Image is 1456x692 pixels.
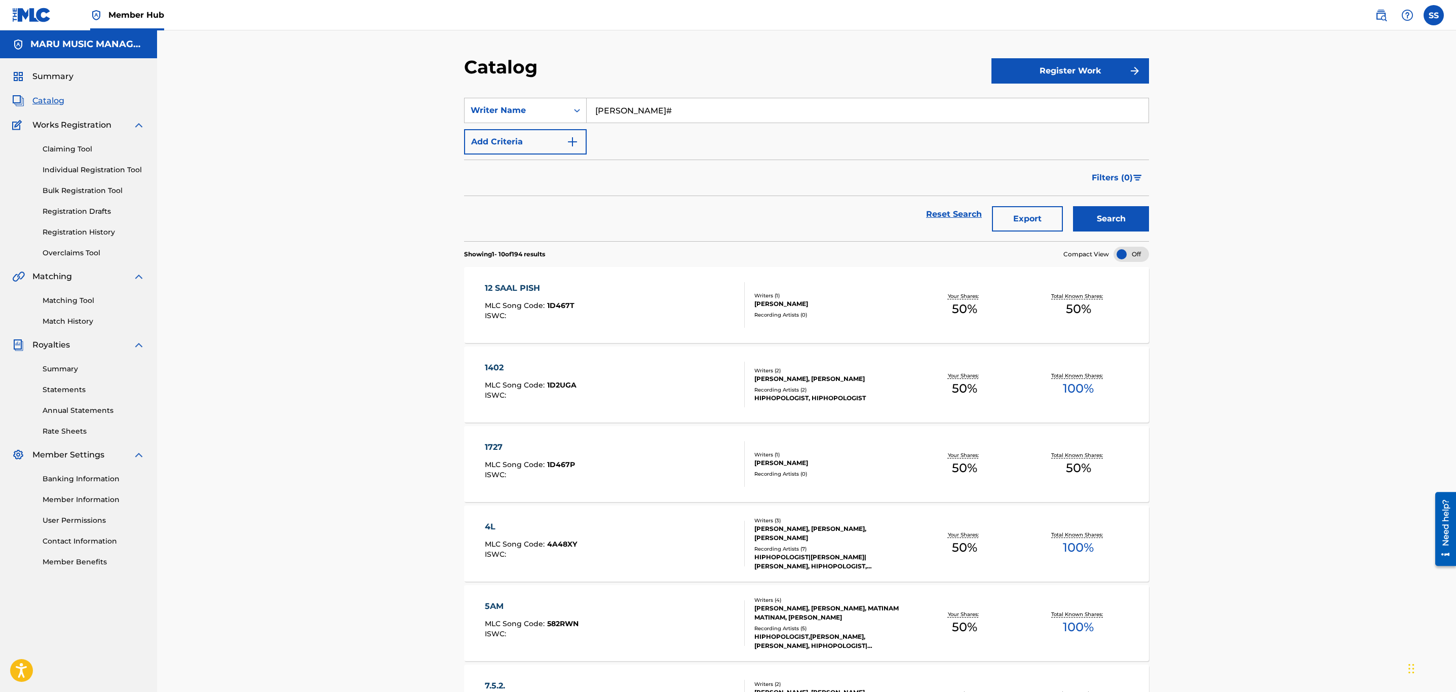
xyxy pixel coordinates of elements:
div: [PERSON_NAME] [754,458,907,468]
img: search [1375,9,1387,21]
img: filter [1133,175,1142,181]
p: Your Shares: [948,372,981,379]
a: 5AMMLC Song Code:582RWNISWC:Writers (4)[PERSON_NAME], [PERSON_NAME], MATINAM MATINAM, [PERSON_NAM... [464,585,1149,661]
span: 1D467T [547,301,574,310]
img: Matching [12,271,25,283]
form: Search Form [464,98,1149,241]
a: Public Search [1371,5,1391,25]
div: HIPHOPOLOGIST, HIPHOPOLOGIST [754,394,907,403]
div: Recording Artists ( 0 ) [754,311,907,319]
span: MLC Song Code : [485,380,547,390]
a: User Permissions [43,515,145,526]
img: Royalties [12,339,24,351]
h5: MARU MUSIC MANAGEMENT [30,39,145,50]
a: Banking Information [43,474,145,484]
span: 1D2UGA [547,380,577,390]
span: 100 % [1063,379,1094,398]
a: Contact Information [43,536,145,547]
div: Recording Artists ( 5 ) [754,625,907,632]
img: Catalog [12,95,24,107]
button: Search [1073,206,1149,232]
div: Recording Artists ( 0 ) [754,470,907,478]
span: MLC Song Code : [485,301,547,310]
p: Total Known Shares: [1051,372,1105,379]
a: 1402MLC Song Code:1D2UGAISWC:Writers (2)[PERSON_NAME], [PERSON_NAME]Recording Artists (2)HIPHOPOL... [464,347,1149,422]
a: Registration History [43,227,145,238]
span: 50 % [1066,300,1091,318]
span: Matching [32,271,72,283]
div: Recording Artists ( 2 ) [754,386,907,394]
a: Rate Sheets [43,426,145,437]
span: ISWC : [485,470,509,479]
div: Help [1397,5,1417,25]
div: Recording Artists ( 7 ) [754,545,907,553]
a: 4LMLC Song Code:4A48XYISWC:Writers (3)[PERSON_NAME], [PERSON_NAME], [PERSON_NAME]Recording Artist... [464,506,1149,582]
p: Total Known Shares: [1051,292,1105,300]
div: Drag [1408,653,1414,684]
a: Match History [43,316,145,327]
span: Catalog [32,95,64,107]
p: Total Known Shares: [1051,451,1105,459]
div: Writers ( 4 ) [754,596,907,604]
a: Summary [43,364,145,374]
button: Export [992,206,1063,232]
div: HIPHOPOLOGIST,[PERSON_NAME],[PERSON_NAME], HIPHOPOLOGIST|[PERSON_NAME], HIPHOPOLOGIST, HIPHOPOLOG... [754,632,907,650]
a: Bulk Registration Tool [43,185,145,196]
div: [PERSON_NAME] [754,299,907,309]
span: Filters ( 0 ) [1092,172,1133,184]
a: Annual Statements [43,405,145,416]
img: expand [133,271,145,283]
a: Member Information [43,494,145,505]
img: help [1401,9,1413,21]
p: Your Shares: [948,292,981,300]
span: 50 % [952,300,977,318]
button: Filters (0) [1086,165,1149,190]
div: User Menu [1424,5,1444,25]
p: Your Shares: [948,610,981,618]
span: 50 % [952,459,977,477]
a: Reset Search [921,203,987,225]
span: MLC Song Code : [485,619,547,628]
span: 50 % [952,379,977,398]
a: 12 SAAL PISHMLC Song Code:1D467TISWC:Writers (1)[PERSON_NAME]Recording Artists (0)Your Shares:50%... [464,267,1149,343]
img: Works Registration [12,119,25,131]
div: [PERSON_NAME], [PERSON_NAME], [PERSON_NAME] [754,524,907,543]
span: 50 % [1066,459,1091,477]
a: Matching Tool [43,295,145,306]
div: [PERSON_NAME], [PERSON_NAME], MATINAM MATINAM, [PERSON_NAME] [754,604,907,622]
a: SummarySummary [12,70,73,83]
a: CatalogCatalog [12,95,64,107]
a: Claiming Tool [43,144,145,155]
span: 50 % [952,539,977,557]
span: Summary [32,70,73,83]
iframe: Chat Widget [1405,643,1456,692]
a: Statements [43,385,145,395]
div: Writers ( 2 ) [754,367,907,374]
span: ISWC : [485,311,509,320]
span: Member Settings [32,449,104,461]
div: Writers ( 3 ) [754,517,907,524]
a: Individual Registration Tool [43,165,145,175]
a: Overclaims Tool [43,248,145,258]
span: 100 % [1063,618,1094,636]
span: Works Registration [32,119,111,131]
p: Total Known Shares: [1051,531,1105,539]
img: Member Settings [12,449,24,461]
button: Add Criteria [464,129,587,155]
p: Your Shares: [948,531,981,539]
img: f7272a7cc735f4ea7f67.svg [1129,65,1141,77]
span: 100 % [1063,539,1094,557]
img: Accounts [12,39,24,51]
div: Writers ( 1 ) [754,451,907,458]
a: Registration Drafts [43,206,145,217]
div: [PERSON_NAME], [PERSON_NAME] [754,374,907,383]
div: Writers ( 1 ) [754,292,907,299]
span: MLC Song Code : [485,540,547,549]
span: Member Hub [108,9,164,21]
iframe: Resource Center [1428,488,1456,569]
div: 4L [485,521,577,533]
div: HIPHOPOLOGIST|[PERSON_NAME]|[PERSON_NAME], HIPHOPOLOGIST,[PERSON_NAME],[PERSON_NAME], HIPHOPOLOGI... [754,553,907,571]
